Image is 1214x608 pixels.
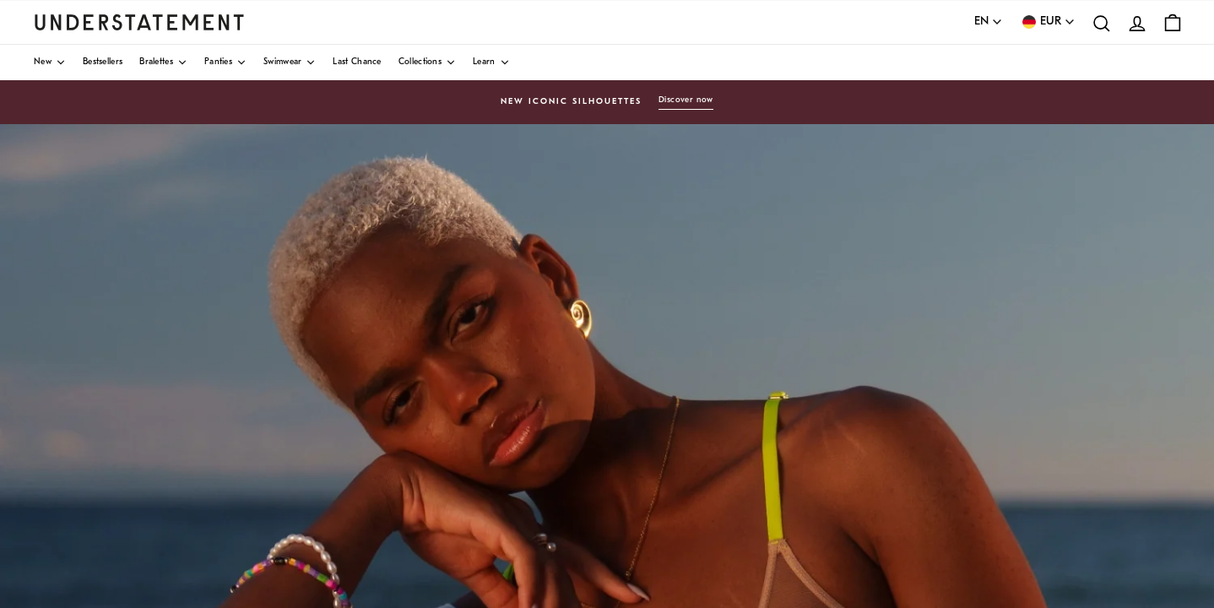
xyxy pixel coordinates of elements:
[263,45,316,80] a: Swimwear
[398,45,456,80] a: Collections
[34,58,51,67] span: New
[34,14,245,30] a: Understatement Homepage
[34,45,66,80] a: New
[204,45,247,80] a: Panties
[139,45,187,80] a: Bralettes
[473,58,496,67] span: Learn
[83,45,122,80] a: Bestsellers
[473,45,510,80] a: Learn
[34,95,1180,109] a: New Iconic SilhouettesDiscover now
[333,58,381,67] span: Last Chance
[204,58,232,67] span: Panties
[658,95,713,109] button: Discover now
[1020,13,1076,31] button: EUR
[501,95,642,109] span: New Iconic Silhouettes
[974,13,989,31] span: EN
[333,45,381,80] a: Last Chance
[398,58,442,67] span: Collections
[1040,13,1061,31] span: EUR
[974,13,1003,31] button: EN
[263,58,301,67] span: Swimwear
[139,58,173,67] span: Bralettes
[83,58,122,67] span: Bestsellers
